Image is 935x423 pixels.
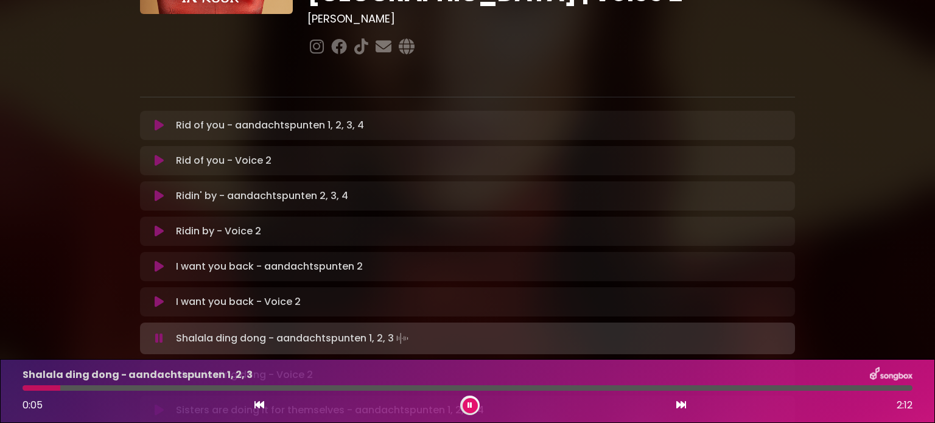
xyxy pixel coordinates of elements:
[394,330,411,347] img: waveform4.gif
[176,153,271,168] p: Rid of you - Voice 2
[23,368,253,382] p: Shalala ding dong - aandachtspunten 1, 2, 3
[870,367,912,383] img: songbox-logo-white.png
[176,330,411,347] p: Shalala ding dong - aandachtspunten 1, 2, 3
[176,259,363,274] p: I want you back - aandachtspunten 2
[176,224,261,239] p: Ridin by - Voice 2
[176,189,348,203] p: Ridin' by - aandachtspunten 2, 3, 4
[23,398,43,412] span: 0:05
[176,295,301,309] p: I want you back - Voice 2
[307,12,795,26] h3: [PERSON_NAME]
[176,118,364,133] p: Rid of you - aandachtspunten 1, 2, 3, 4
[897,398,912,413] span: 2:12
